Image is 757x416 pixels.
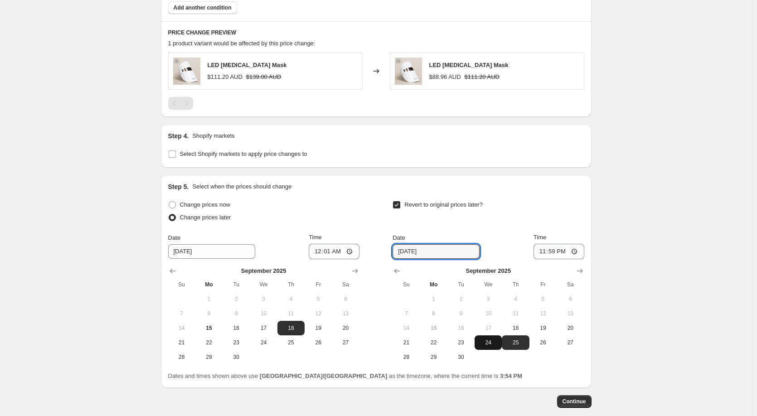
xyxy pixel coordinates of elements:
h6: PRICE CHANGE PREVIEW [168,29,584,36]
th: Friday [529,277,557,292]
span: 23 [226,339,246,346]
span: 8 [199,310,219,317]
button: Saturday September 6 2025 [557,292,584,306]
span: 22 [424,339,444,346]
th: Monday [195,277,223,292]
button: Tuesday September 2 2025 [223,292,250,306]
button: Thursday September 25 2025 [277,335,305,350]
span: 1 product variant would be affected by this price change: [168,40,315,47]
span: 5 [308,295,328,303]
button: Friday September 12 2025 [305,306,332,321]
span: LED [MEDICAL_DATA] Mask [208,62,287,68]
button: Saturday September 20 2025 [557,321,584,335]
span: Fr [533,281,553,288]
nav: Pagination [168,97,193,110]
button: Friday September 26 2025 [305,335,332,350]
button: Add another condition [168,1,237,14]
span: 4 [505,295,525,303]
span: 18 [505,324,525,332]
button: Wednesday September 17 2025 [250,321,277,335]
span: 6 [560,295,580,303]
th: Tuesday [447,277,475,292]
span: Date [393,234,405,241]
span: 26 [308,339,328,346]
img: Mask_Image_80x.png [173,58,200,85]
button: Thursday September 18 2025 [502,321,529,335]
span: 11 [281,310,301,317]
span: 30 [451,353,471,361]
span: 12 [308,310,328,317]
span: 7 [172,310,192,317]
th: Thursday [502,277,529,292]
span: 27 [560,339,580,346]
span: 29 [424,353,444,361]
input: 9/15/2025 [393,244,480,259]
span: 20 [335,324,355,332]
button: Sunday September 14 2025 [393,321,420,335]
span: 2 [451,295,471,303]
span: 22 [199,339,219,346]
input: 12:00 [534,244,584,259]
button: Monday September 8 2025 [195,306,223,321]
button: Thursday September 25 2025 [502,335,529,350]
th: Wednesday [475,277,502,292]
span: Revert to original prices later? [404,201,483,208]
th: Wednesday [250,277,277,292]
span: Add another condition [174,4,232,11]
button: Friday September 12 2025 [529,306,557,321]
span: $111.20 AUD [208,73,243,80]
button: Saturday September 13 2025 [557,306,584,321]
span: 3 [253,295,273,303]
button: Tuesday September 9 2025 [223,306,250,321]
p: Select when the prices should change [192,182,291,191]
button: Thursday September 11 2025 [277,306,305,321]
th: Saturday [557,277,584,292]
button: Tuesday September 23 2025 [447,335,475,350]
span: LED [MEDICAL_DATA] Mask [429,62,509,68]
span: 4 [281,295,301,303]
span: 9 [451,310,471,317]
button: Show next month, October 2025 [573,265,586,277]
b: 3:54 PM [500,372,522,379]
th: Friday [305,277,332,292]
span: Continue [563,398,586,405]
span: Su [172,281,192,288]
span: 14 [172,324,192,332]
span: 13 [560,310,580,317]
span: 19 [533,324,553,332]
input: 9/15/2025 [168,244,255,259]
span: 12 [533,310,553,317]
span: Time [534,234,546,241]
button: Thursday September 4 2025 [277,292,305,306]
span: 16 [226,324,246,332]
button: Thursday September 11 2025 [502,306,529,321]
span: Mo [424,281,444,288]
span: 3 [478,295,498,303]
span: 10 [478,310,498,317]
button: Show previous month, August 2025 [391,265,403,277]
span: 20 [560,324,580,332]
button: Show previous month, August 2025 [166,265,179,277]
button: Today Monday September 15 2025 [420,321,447,335]
span: 25 [281,339,301,346]
input: 12:00 [309,244,359,259]
button: Wednesday September 24 2025 [475,335,502,350]
span: 14 [396,324,416,332]
span: 1 [424,295,444,303]
span: 24 [478,339,498,346]
button: Thursday September 18 2025 [277,321,305,335]
span: 29 [199,353,219,361]
span: We [253,281,273,288]
span: Date [168,234,180,241]
button: Sunday September 28 2025 [168,350,195,364]
button: Friday September 26 2025 [529,335,557,350]
button: Monday September 22 2025 [420,335,447,350]
span: 13 [335,310,355,317]
span: 16 [451,324,471,332]
span: Sa [560,281,580,288]
span: 1 [199,295,219,303]
button: Saturday September 6 2025 [332,292,359,306]
th: Sunday [393,277,420,292]
button: Monday September 8 2025 [420,306,447,321]
button: Wednesday September 17 2025 [475,321,502,335]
